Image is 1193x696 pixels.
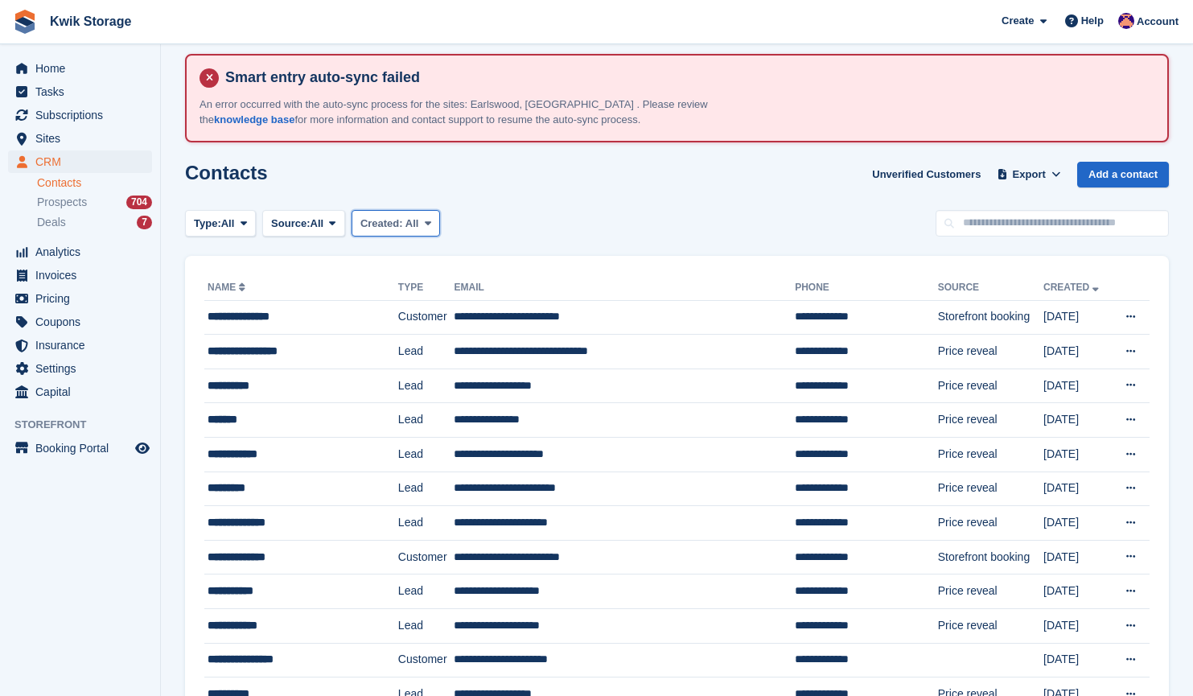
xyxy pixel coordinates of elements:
img: Jade Stanley [1118,13,1134,29]
a: menu [8,334,152,356]
td: Lead [398,609,455,644]
td: [DATE] [1043,403,1111,438]
td: Price reveal [938,403,1043,438]
span: Coupons [35,311,132,333]
th: Email [454,275,795,301]
td: Customer [398,540,455,575]
a: menu [8,150,152,173]
td: Lead [398,335,455,369]
a: Name [208,282,249,293]
a: menu [8,264,152,286]
div: 7 [137,216,152,229]
td: [DATE] [1043,609,1111,644]
a: Kwik Storage [43,8,138,35]
td: Lead [398,369,455,403]
td: Price reveal [938,506,1043,541]
td: [DATE] [1043,575,1111,609]
a: Unverified Customers [866,162,987,188]
a: menu [8,80,152,103]
a: knowledge base [214,113,294,126]
td: [DATE] [1043,438,1111,472]
td: Customer [398,643,455,677]
td: Storefront booking [938,300,1043,335]
a: menu [8,311,152,333]
span: Booking Portal [35,437,132,459]
span: CRM [35,150,132,173]
td: Customer [398,300,455,335]
img: stora-icon-8386f47178a22dfd0bd8f6a31ec36ba5ce8667c1dd55bd0f319d3a0aa187defe.svg [13,10,37,34]
a: menu [8,381,152,403]
td: Lead [398,575,455,609]
a: menu [8,127,152,150]
td: Lead [398,506,455,541]
a: Contacts [37,175,152,191]
span: All [405,217,419,229]
span: Subscriptions [35,104,132,126]
td: Storefront booking [938,540,1043,575]
td: Price reveal [938,438,1043,472]
td: Price reveal [938,335,1043,369]
span: Deals [37,215,66,230]
a: menu [8,241,152,263]
button: Created: All [352,210,440,237]
span: Insurance [35,334,132,356]
th: Source [938,275,1043,301]
span: Create [1002,13,1034,29]
td: Price reveal [938,609,1043,644]
a: menu [8,357,152,380]
td: Lead [398,438,455,472]
td: [DATE] [1043,506,1111,541]
a: menu [8,287,152,310]
a: menu [8,437,152,459]
span: Analytics [35,241,132,263]
td: [DATE] [1043,300,1111,335]
span: Account [1137,14,1179,30]
span: Tasks [35,80,132,103]
td: [DATE] [1043,369,1111,403]
p: An error occurred with the auto-sync process for the sites: Earlswood, [GEOGRAPHIC_DATA] . Please... [200,97,763,128]
span: Storefront [14,417,160,433]
span: All [311,216,324,232]
span: Settings [35,357,132,380]
h4: Smart entry auto-sync failed [219,68,1154,87]
td: Price reveal [938,369,1043,403]
td: [DATE] [1043,540,1111,575]
a: Prospects 704 [37,194,152,211]
a: Add a contact [1077,162,1169,188]
a: menu [8,104,152,126]
span: Source: [271,216,310,232]
span: Pricing [35,287,132,310]
a: Created [1043,282,1102,293]
td: Price reveal [938,472,1043,506]
button: Export [993,162,1064,188]
td: [DATE] [1043,335,1111,369]
span: Export [1013,167,1046,183]
span: All [221,216,235,232]
td: Price reveal [938,575,1043,609]
span: Type: [194,216,221,232]
td: [DATE] [1043,472,1111,506]
button: Type: All [185,210,256,237]
span: Capital [35,381,132,403]
span: Invoices [35,264,132,286]
button: Source: All [262,210,345,237]
td: Lead [398,403,455,438]
h1: Contacts [185,162,268,183]
span: Prospects [37,195,87,210]
div: 704 [126,196,152,209]
span: Created: [360,217,403,229]
td: Lead [398,472,455,506]
span: Sites [35,127,132,150]
a: Preview store [133,439,152,458]
th: Type [398,275,455,301]
span: Home [35,57,132,80]
th: Phone [795,275,938,301]
span: Help [1081,13,1104,29]
a: Deals 7 [37,214,152,231]
a: menu [8,57,152,80]
td: [DATE] [1043,643,1111,677]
